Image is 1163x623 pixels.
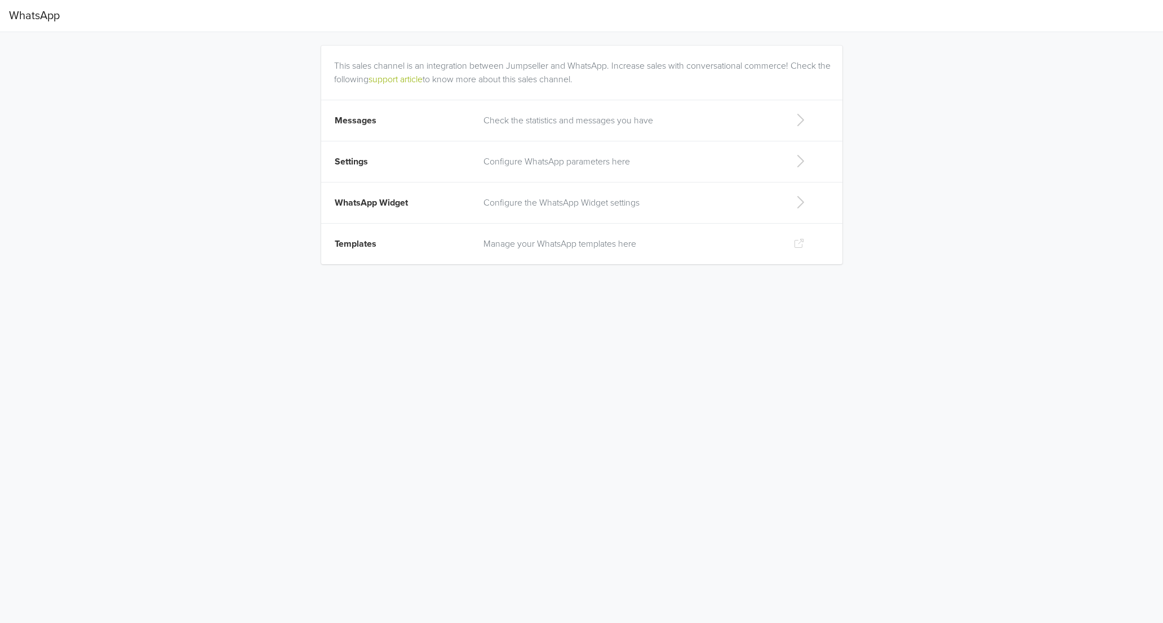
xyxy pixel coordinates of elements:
p: Configure the WhatsApp Widget settings [483,196,775,210]
p: Configure WhatsApp parameters here [483,155,775,168]
p: Check the statistics and messages you have [483,114,775,127]
div: This sales channel is an integration between Jumpseller and WhatsApp. Increase sales with convers... [334,46,834,86]
span: Messages [335,115,376,126]
a: support article [369,74,423,85]
span: WhatsApp Widget [335,197,408,208]
span: WhatsApp [9,5,60,27]
a: to know more about this sales channel. [423,74,572,85]
span: Settings [335,156,368,167]
p: Manage your WhatsApp templates here [483,237,775,251]
span: Templates [335,238,376,250]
